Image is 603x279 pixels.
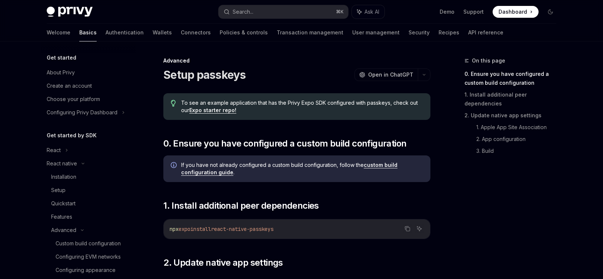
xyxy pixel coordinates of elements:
[439,24,459,41] a: Recipes
[211,226,273,232] span: react-native-passkeys
[464,110,562,121] a: 2. Update native app settings
[79,24,97,41] a: Basics
[56,239,121,248] div: Custom build configuration
[190,226,211,232] span: install
[163,57,430,64] div: Advanced
[47,159,77,168] div: React native
[277,24,343,41] a: Transaction management
[163,200,319,212] span: 1. Install additional peer dependencies
[476,145,562,157] a: 3. Build
[41,210,136,223] a: Features
[41,250,136,263] a: Configuring EVM networks
[472,56,505,65] span: On this page
[51,199,76,208] div: Quickstart
[47,131,97,140] h5: Get started by SDK
[219,5,348,19] button: Search...⌘K
[51,212,72,221] div: Features
[476,121,562,133] a: 1. Apple App Site Association
[47,95,100,104] div: Choose your platform
[403,224,412,233] button: Copy the contents from the code block
[414,224,424,233] button: Ask AI
[51,186,66,195] div: Setup
[163,68,246,81] h1: Setup passkeys
[41,263,136,277] a: Configuring appearance
[352,5,384,19] button: Ask AI
[56,266,116,275] div: Configuring appearance
[47,68,75,77] div: About Privy
[163,138,406,149] span: 0. Ensure you have configured a custom build configuration
[463,8,484,16] a: Support
[41,237,136,250] a: Custom build configuration
[181,161,423,176] span: If you have not already configured a custom build configuration, follow the .
[233,7,253,16] div: Search...
[47,53,76,62] h5: Get started
[179,226,190,232] span: expo
[171,100,176,107] svg: Tip
[354,68,418,81] button: Open in ChatGPT
[368,71,413,78] span: Open in ChatGPT
[41,79,136,93] a: Create an account
[170,226,179,232] span: npx
[41,66,136,79] a: About Privy
[364,8,379,16] span: Ask AI
[189,107,236,114] a: Expo starter repo!
[336,9,344,15] span: ⌘ K
[352,24,400,41] a: User management
[41,184,136,197] a: Setup
[493,6,539,18] a: Dashboard
[56,252,121,261] div: Configuring EVM networks
[41,93,136,106] a: Choose your platform
[181,24,211,41] a: Connectors
[171,162,178,169] svg: Info
[41,170,136,184] a: Installation
[476,133,562,145] a: 2. App configuration
[409,24,430,41] a: Security
[499,8,527,16] span: Dashboard
[163,257,283,269] span: 2. Update native app settings
[440,8,454,16] a: Demo
[544,6,556,18] button: Toggle dark mode
[51,172,76,181] div: Installation
[41,197,136,210] a: Quickstart
[47,24,70,41] a: Welcome
[47,146,61,155] div: React
[47,108,117,117] div: Configuring Privy Dashboard
[220,24,268,41] a: Policies & controls
[181,99,423,114] span: To see an example application that has the Privy Expo SDK configured with passkeys, check out our
[153,24,172,41] a: Wallets
[468,24,503,41] a: API reference
[106,24,144,41] a: Authentication
[51,226,76,235] div: Advanced
[464,68,562,89] a: 0. Ensure you have configured a custom build configuration
[47,81,92,90] div: Create an account
[47,7,93,17] img: dark logo
[464,89,562,110] a: 1. Install additional peer dependencies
